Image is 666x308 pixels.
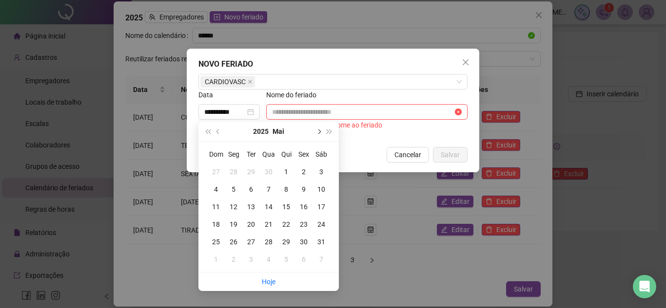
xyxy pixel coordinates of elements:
td: 2025-06-02 [225,251,242,268]
div: 19 [228,218,239,230]
button: Close [458,54,473,70]
button: super-prev-year [202,122,213,141]
div: 30 [263,166,274,178]
div: 29 [245,166,257,178]
td: 2025-05-02 [295,163,313,181]
div: 8 [280,183,292,195]
div: 6 [245,183,257,195]
td: 2025-05-28 [260,233,277,251]
td: 2025-05-29 [277,233,295,251]
div: 6 [298,254,310,265]
th: Qui [277,145,295,163]
div: 1 [280,166,292,178]
span: CARDIOVASC [200,76,255,88]
div: 12 [228,201,239,213]
div: 25 [210,236,222,248]
td: 2025-05-30 [295,233,313,251]
td: 2025-05-17 [313,198,330,216]
th: Sáb [313,145,330,163]
td: 2025-05-03 [313,163,330,181]
a: Hoje [262,278,275,286]
td: 2025-06-01 [207,251,225,268]
div: 4 [210,183,222,195]
div: 3 [315,166,327,178]
td: 2025-05-11 [207,198,225,216]
td: 2025-05-18 [207,216,225,233]
div: 17 [315,201,327,213]
td: 2025-05-05 [225,181,242,198]
td: 2025-05-09 [295,181,313,198]
div: 7 [315,254,327,265]
td: 2025-05-16 [295,198,313,216]
th: Seg [225,145,242,163]
div: 29 [280,236,292,248]
div: 16 [298,201,310,213]
div: 22 [280,218,292,230]
th: Ter [242,145,260,163]
button: next-year [313,122,324,141]
th: Dom [207,145,225,163]
span: close [248,79,253,84]
label: Nome do feriado [266,90,323,100]
span: close [462,58,470,66]
div: 1 [210,254,222,265]
td: 2025-05-23 [295,216,313,233]
td: 2025-05-21 [260,216,277,233]
td: 2025-05-25 [207,233,225,251]
td: 2025-05-06 [242,181,260,198]
td: 2025-05-07 [260,181,277,198]
div: 2 [228,254,239,265]
button: prev-year [213,122,224,141]
td: 2025-05-08 [277,181,295,198]
td: 2025-06-06 [295,251,313,268]
div: 11 [210,201,222,213]
div: 3 [245,254,257,265]
div: 27 [245,236,257,248]
td: 2025-05-10 [313,181,330,198]
div: 10 [315,183,327,195]
button: super-next-year [324,122,335,141]
div: 21 [263,218,274,230]
td: 2025-05-04 [207,181,225,198]
td: 2025-05-31 [313,233,330,251]
td: 2025-06-03 [242,251,260,268]
div: 5 [280,254,292,265]
td: 2025-04-30 [260,163,277,181]
div: 26 [228,236,239,248]
td: 2025-05-19 [225,216,242,233]
td: 2025-05-20 [242,216,260,233]
div: 7 [263,183,274,195]
div: NOVO FERIADO [198,58,468,70]
div: 13 [245,201,257,213]
button: month panel [273,122,284,141]
th: Sex [295,145,313,163]
td: 2025-05-26 [225,233,242,251]
td: 2025-05-15 [277,198,295,216]
td: 2025-05-24 [313,216,330,233]
div: 5 [228,183,239,195]
th: Qua [260,145,277,163]
td: 2025-06-05 [277,251,295,268]
div: 30 [298,236,310,248]
div: Open Intercom Messenger [633,275,656,298]
div: 31 [315,236,327,248]
label: Data [198,90,219,100]
div: 24 [315,218,327,230]
td: 2025-05-27 [242,233,260,251]
span: CARDIOVASC [205,76,246,87]
td: 2025-05-22 [277,216,295,233]
div: 2 [298,166,310,178]
td: 2025-06-04 [260,251,277,268]
td: 2025-05-01 [277,163,295,181]
div: 18 [210,218,222,230]
div: 14 [263,201,274,213]
td: 2025-05-13 [242,198,260,216]
div: 27 [210,166,222,178]
td: 2025-05-14 [260,198,277,216]
td: 2025-05-12 [225,198,242,216]
div: 23 [298,218,310,230]
button: Salvar [433,147,468,163]
div: 28 [228,166,239,178]
div: 4 [263,254,274,265]
td: 2025-04-29 [242,163,260,181]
